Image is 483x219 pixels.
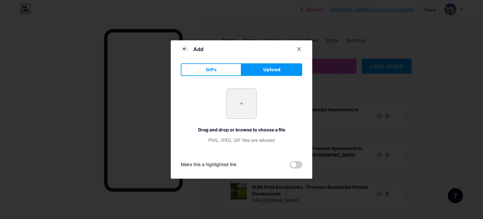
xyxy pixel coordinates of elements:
div: Make this a highlighted link [181,161,237,169]
div: Add [193,45,203,53]
div: Drag and drop or browse to choose a file [181,126,302,133]
span: Upload [263,66,280,73]
div: PNG, JPEG, GIF files are allowed [181,137,302,143]
button: GIFs [181,63,241,76]
span: GIFs [206,66,217,73]
button: Upload [241,63,302,76]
